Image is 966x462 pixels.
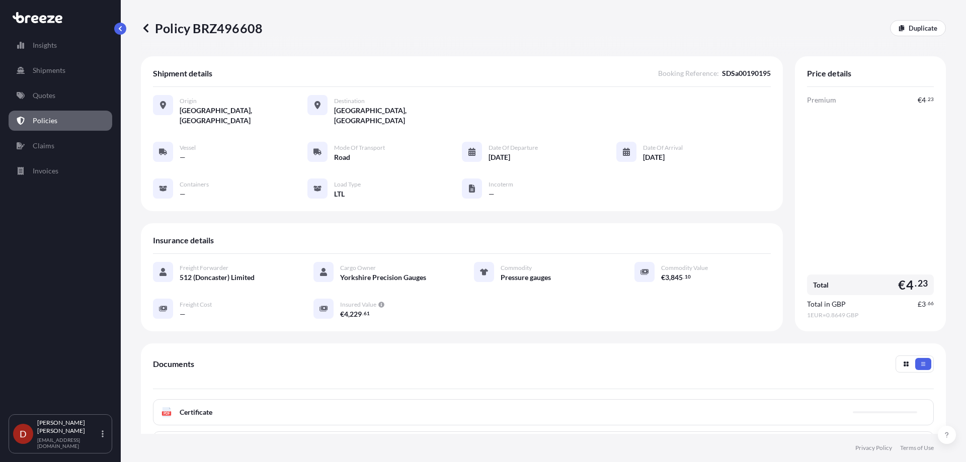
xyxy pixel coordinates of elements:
[180,152,186,162] span: —
[153,431,934,457] a: PDFPolicy Full Terms and Conditions
[9,60,112,80] a: Shipments
[928,98,934,101] span: 23
[898,279,906,291] span: €
[180,272,255,283] span: 512 (Doncaster) Limited
[807,299,846,309] span: Total in GBP
[922,97,926,104] span: 4
[926,302,927,305] span: .
[153,235,214,245] span: Insurance details
[180,301,212,309] span: Freight Cost
[918,97,922,104] span: €
[855,444,892,452] a: Privacy Policy
[665,274,669,281] span: 3
[334,144,385,152] span: Mode of Transport
[362,312,363,315] span: .
[813,280,829,290] span: Total
[807,68,851,78] span: Price details
[180,97,197,105] span: Origin
[915,281,917,287] span: .
[489,152,510,162] span: [DATE]
[37,419,100,435] p: [PERSON_NAME] [PERSON_NAME]
[33,40,57,50] p: Insights
[890,20,946,36] a: Duplicate
[489,144,538,152] span: Date of Departure
[922,301,926,308] span: 3
[344,311,348,318] span: 4
[33,90,55,101] p: Quotes
[340,272,426,283] span: Yorkshire Precision Gauges
[141,20,263,36] p: Policy BRZ496608
[900,444,934,452] a: Terms of Use
[671,274,683,281] span: 845
[164,412,170,415] text: PDF
[33,141,54,151] p: Claims
[9,85,112,106] a: Quotes
[918,281,928,287] span: 23
[364,312,370,315] span: 61
[643,152,665,162] span: [DATE]
[153,359,194,369] span: Documents
[722,68,771,78] span: SDSa00190195
[180,180,209,189] span: Containers
[180,264,228,272] span: Freight Forwarder
[180,106,307,126] span: [GEOGRAPHIC_DATA], [GEOGRAPHIC_DATA]
[928,302,934,305] span: 66
[501,264,532,272] span: Commodity
[153,68,212,78] span: Shipment details
[334,152,350,162] span: Road
[661,264,708,272] span: Commodity Value
[180,309,186,319] span: —
[33,116,57,126] p: Policies
[9,136,112,156] a: Claims
[683,275,684,279] span: .
[489,180,513,189] span: Incoterm
[489,189,495,199] span: —
[340,264,376,272] span: Cargo Owner
[334,106,462,126] span: [GEOGRAPHIC_DATA], [GEOGRAPHIC_DATA]
[334,97,365,105] span: Destination
[348,311,350,318] span: ,
[807,311,934,319] span: 1 EUR = 0.8649 GBP
[926,98,927,101] span: .
[180,407,212,417] span: Certificate
[807,95,836,105] span: Premium
[9,111,112,131] a: Policies
[918,301,922,308] span: £
[350,311,362,318] span: 229
[33,166,58,176] p: Invoices
[33,65,65,75] p: Shipments
[180,189,186,199] span: —
[9,35,112,55] a: Insights
[669,274,671,281] span: ,
[20,429,27,439] span: D
[340,301,376,309] span: Insured Value
[9,161,112,181] a: Invoices
[334,189,345,199] span: LTL
[334,180,361,189] span: Load Type
[340,311,344,318] span: €
[658,68,719,78] span: Booking Reference :
[180,144,196,152] span: Vessel
[37,437,100,449] p: [EMAIL_ADDRESS][DOMAIN_NAME]
[501,272,551,283] span: Pressure gauges
[685,275,691,279] span: 10
[643,144,683,152] span: Date of Arrival
[906,279,914,291] span: 4
[661,274,665,281] span: €
[909,23,937,33] p: Duplicate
